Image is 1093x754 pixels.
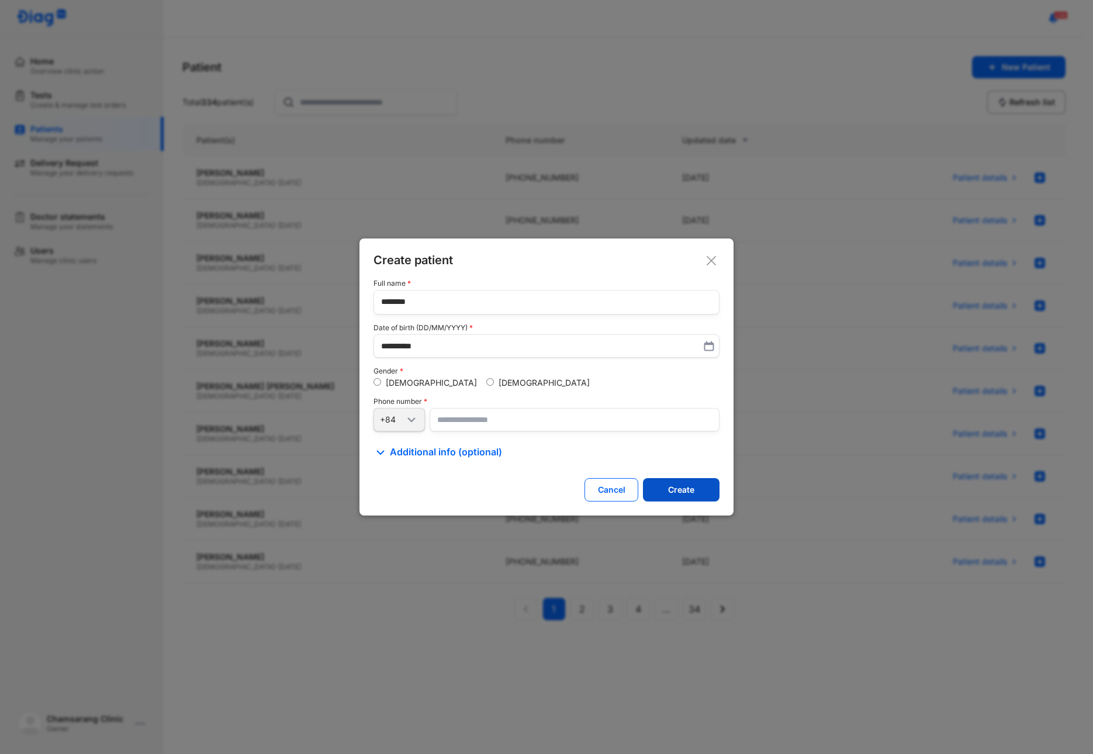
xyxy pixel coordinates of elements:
label: [DEMOGRAPHIC_DATA] [386,378,477,388]
div: Create [668,485,694,495]
div: Gender [373,367,720,375]
div: +84 [380,414,404,425]
div: Date of birth (DD/MM/YYYY) [373,324,720,332]
div: Phone number [373,397,720,406]
span: Additional info (optional) [390,445,502,459]
button: Create [643,478,720,501]
div: Full name [373,279,720,288]
button: Cancel [584,478,638,501]
label: [DEMOGRAPHIC_DATA] [499,378,590,388]
div: Create patient [373,253,720,268]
